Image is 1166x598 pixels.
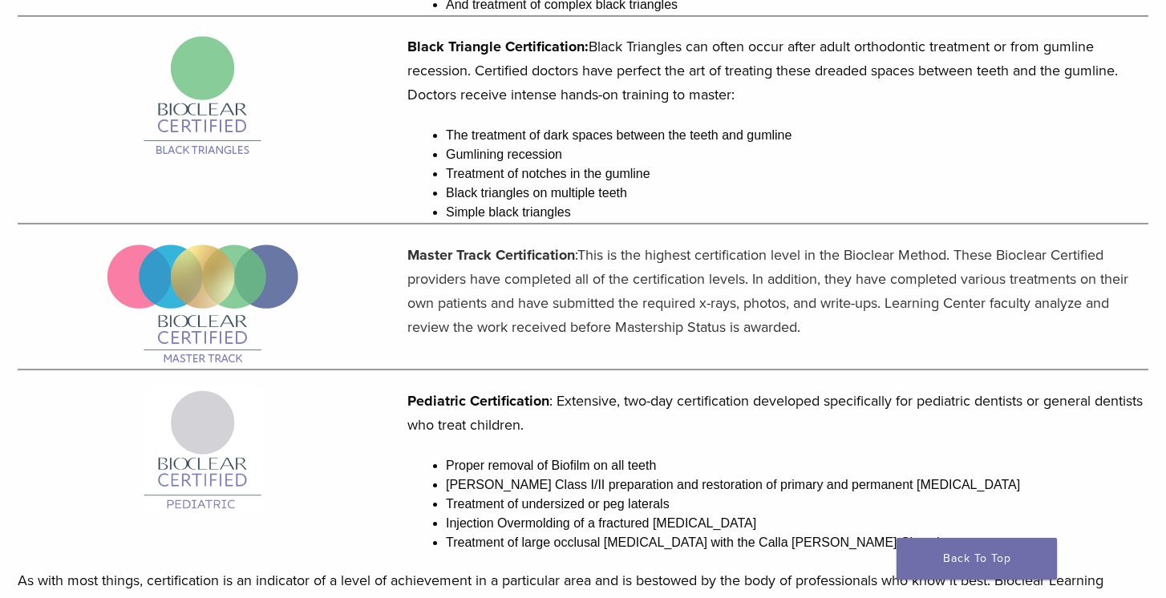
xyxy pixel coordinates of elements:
[446,164,1148,184] li: Treatment of notches in the gumline
[407,38,589,55] strong: Black Triangle Certification:
[446,203,1148,222] li: Simple black triangles
[446,456,1148,475] li: Proper removal of Biofilm on all teeth
[446,533,1148,552] li: Treatment of large occlusal [MEDICAL_DATA] with the Calla [PERSON_NAME] Class I
[446,475,1148,495] li: [PERSON_NAME] Class I/II preparation and restoration of primary and permanent [MEDICAL_DATA]
[407,389,1148,437] p: : Extensive, two-day certification developed specifically for pediatric dentists or general denti...
[407,392,549,410] strong: Pediatric Certification
[407,246,1128,336] span: This is the highest certification level in the Bioclear Method. These Bioclear Certified provider...
[446,126,1148,145] li: The treatment of dark spaces between the teeth and gumline
[446,514,1148,533] li: Injection Overmolding of a fractured [MEDICAL_DATA]
[446,145,1148,164] li: Gumlining recession
[407,246,575,264] strong: Master Track Certification
[446,495,1148,514] li: Treatment of undersized or peg laterals
[446,184,1148,203] li: Black triangles on multiple teeth
[407,34,1148,107] p: Black Triangles can often occur after adult orthodontic treatment or from gumline recession. Cert...
[897,538,1057,580] a: Back To Top
[407,243,1148,339] p: :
